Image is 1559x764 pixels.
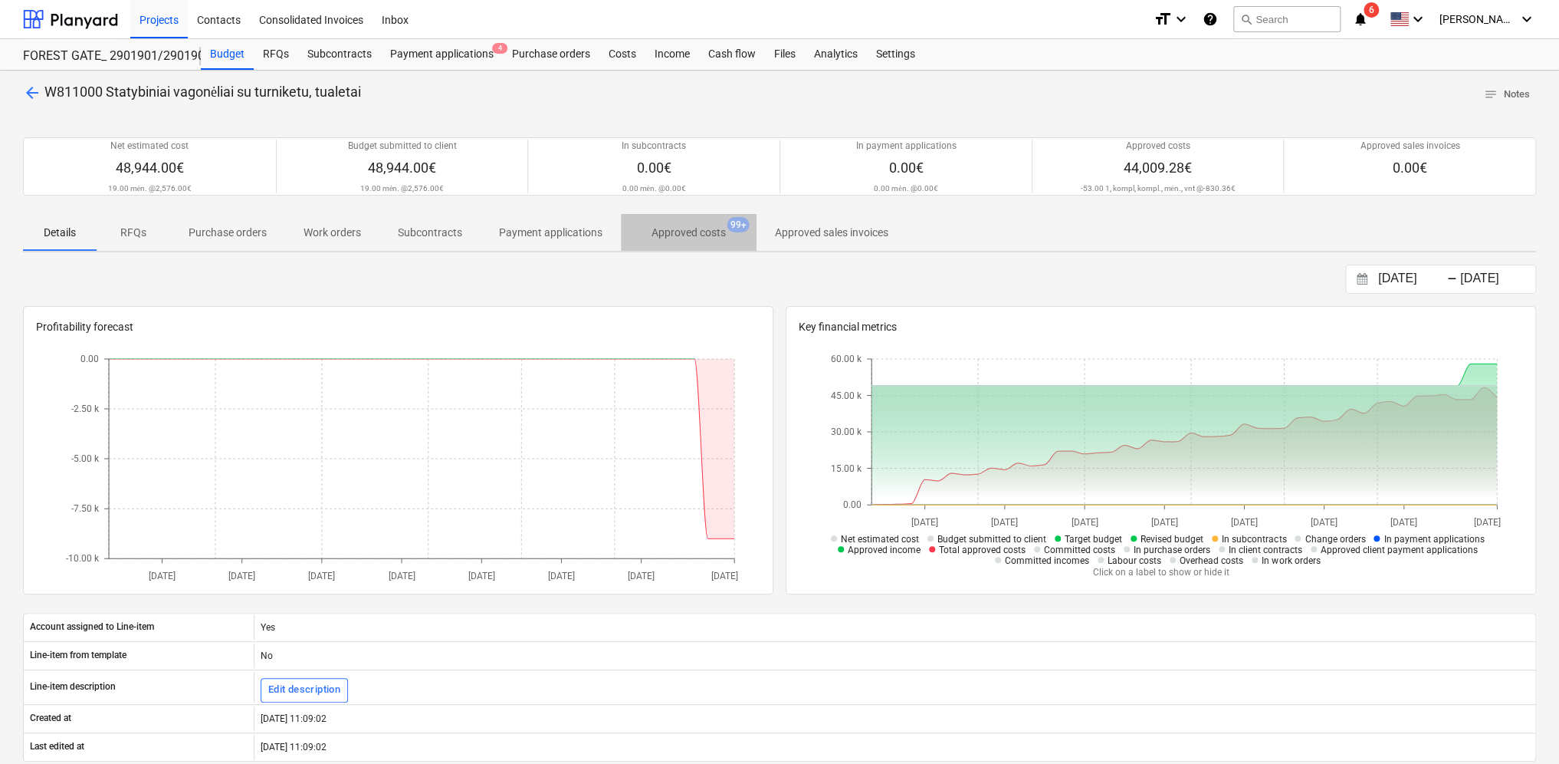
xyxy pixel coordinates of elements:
p: Purchase orders [189,225,267,241]
div: No [254,644,1535,668]
iframe: Chat Widget [1482,690,1559,764]
a: Payment applications4 [381,39,503,70]
p: Approved sales invoices [775,225,888,241]
button: Search [1233,6,1341,32]
tspan: [DATE] [911,516,938,527]
a: Subcontracts [298,39,381,70]
i: Knowledge base [1203,10,1218,28]
span: In purchase orders [1134,545,1210,555]
div: Edit description [268,681,340,699]
p: -53.00 1, kompl, kompl., mėn., vnt @ -830.36€ [1080,183,1235,193]
p: Last edited at [30,740,84,753]
tspan: [DATE] [468,570,494,581]
span: Total approved costs [939,545,1026,555]
p: Work orders [304,225,361,241]
a: Purchase orders [503,39,599,70]
tspan: 0.00 [843,499,862,510]
i: keyboard_arrow_down [1409,10,1427,28]
tspan: -10.00 k [66,553,100,564]
tspan: [DATE] [308,570,335,581]
p: In payment applications [855,140,956,153]
span: In work orders [1262,555,1320,566]
i: keyboard_arrow_down [1518,10,1536,28]
span: Budget submitted to client [937,534,1046,545]
i: format_size [1154,10,1172,28]
span: 99+ [727,217,750,232]
tspan: [DATE] [628,570,655,581]
p: Click on a label to show or hide it [825,566,1497,579]
span: Notes [1484,86,1530,104]
span: search [1240,13,1252,25]
div: [DATE] 11:09:02 [254,706,1535,731]
div: [DATE] 11:09:02 [254,735,1535,759]
p: Profitability forecast [36,319,760,335]
span: Overhead costs [1180,555,1243,566]
tspan: -7.50 k [71,503,100,514]
i: keyboard_arrow_down [1172,10,1190,28]
span: 48,944.00€ [116,160,184,176]
span: Labour costs [1108,555,1161,566]
span: Committed incomes [1005,555,1089,566]
tspan: -5.00 k [71,453,100,464]
tspan: [DATE] [991,516,1018,527]
tspan: [DATE] [1230,516,1257,527]
tspan: [DATE] [1390,516,1417,527]
a: Analytics [805,39,867,70]
tspan: [DATE] [547,570,574,581]
tspan: [DATE] [1310,516,1337,527]
a: Files [765,39,805,70]
tspan: [DATE] [1071,516,1098,527]
p: Net estimated cost [110,140,189,153]
span: 0.00€ [1393,160,1427,176]
tspan: [DATE] [1474,516,1501,527]
p: 0.00 mėn. @ 0.00€ [874,183,937,193]
span: Change orders [1305,534,1365,545]
tspan: 60.00 k [831,354,862,364]
tspan: 30.00 k [831,426,862,437]
div: FOREST GATE_ 2901901/2901902/2901903 [23,48,182,64]
span: Net estimated cost [841,534,919,545]
span: Approved income [848,545,921,555]
span: 48,944.00€ [368,160,436,176]
p: In subcontracts [622,140,686,153]
p: 19.00 mėn. @ 2,576.00€ [108,183,192,193]
tspan: [DATE] [228,570,255,581]
tspan: [DATE] [388,570,415,581]
span: [PERSON_NAME] Karalius [1439,13,1516,25]
button: Notes [1478,83,1536,107]
tspan: 15.00 k [831,463,862,474]
input: Start Date [1375,268,1453,290]
a: Settings [867,39,924,70]
span: In payment applications [1383,534,1484,545]
a: Budget [201,39,254,70]
span: 0.00€ [637,160,671,176]
span: In client contracts [1229,545,1302,555]
tspan: 0.00 [80,354,99,364]
a: Cash flow [699,39,765,70]
span: Revised budget [1141,534,1203,545]
span: notes [1484,87,1498,101]
span: 4 [492,43,507,54]
p: 0.00 mėn. @ 0.00€ [622,183,685,193]
button: Interact with the calendar and add the check-in date for your trip. [1349,271,1375,288]
div: - [1447,275,1457,284]
input: End Date [1457,268,1535,290]
tspan: 45.00 k [831,390,862,401]
tspan: [DATE] [149,570,176,581]
a: Costs [599,39,645,70]
span: W811000 Statybiniai vagonėliai su turniketu, tualetai [44,84,361,100]
span: Committed costs [1044,545,1115,555]
p: Account assigned to Line-item [30,621,154,634]
span: 6 [1364,2,1379,18]
span: Approved client payment applications [1321,545,1478,555]
p: Line-item description [30,680,116,693]
i: notifications [1353,10,1368,28]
